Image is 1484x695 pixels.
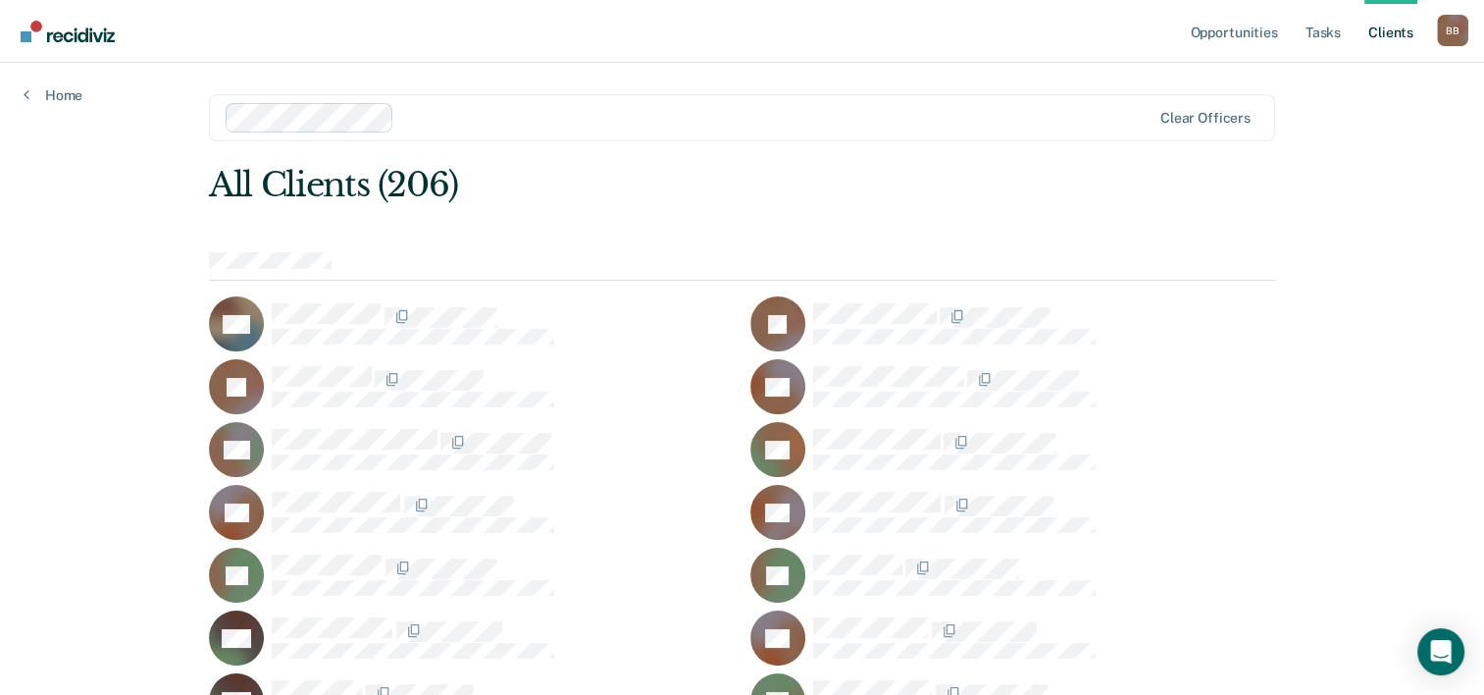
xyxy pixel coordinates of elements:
[1437,15,1468,46] button: Profile dropdown button
[1437,15,1468,46] div: B B
[21,21,115,42] img: Recidiviz
[1160,110,1251,127] div: Clear officers
[24,86,82,104] a: Home
[1417,628,1464,675] div: Open Intercom Messenger
[209,165,1061,205] div: All Clients (206)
